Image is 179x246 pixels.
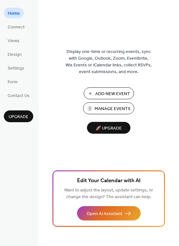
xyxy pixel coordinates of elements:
span: Home [8,10,20,17]
a: Settings [4,63,28,73]
a: Form [4,76,21,87]
span: Views [8,38,19,44]
button: Add New Event [84,87,134,99]
button: 🚀 Upgrade [87,122,130,134]
a: Design [4,49,26,59]
span: Display one-time or recurring events, sync with Google, Outlook, Zoom, Eventbrite, Wix Events or ... [66,48,152,75]
span: Contact Us [8,93,29,99]
a: Home [4,8,24,18]
a: Contact Us [4,90,33,101]
span: Upgrade [9,114,28,120]
span: Design [8,51,22,58]
span: Edit Your Calendar with AI [77,176,141,185]
span: 🚀 Upgrade [91,124,127,133]
span: Settings [8,65,24,72]
a: Connect [4,21,28,32]
span: Add New Event [95,91,130,97]
button: Upgrade [4,110,33,122]
span: Manage Events [95,106,130,112]
button: Manage Events [83,102,134,114]
span: Connect [8,24,25,31]
span: Want to adjust the layout, update settings, or change the design? The assistant can help. [64,186,153,201]
a: Views [4,35,23,46]
span: Form [8,79,18,86]
span: Open AI Assistant [87,211,122,217]
button: Open AI Assistant [77,206,141,220]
